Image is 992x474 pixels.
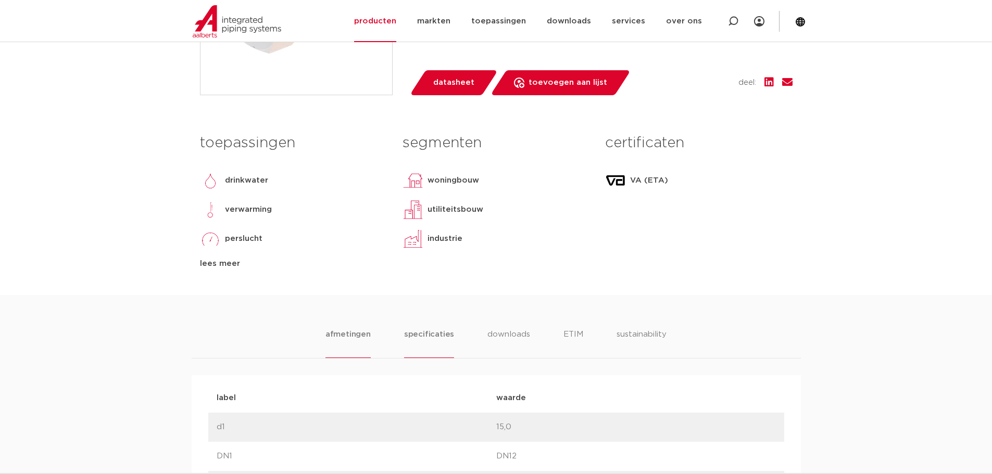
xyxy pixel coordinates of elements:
[403,170,423,191] img: woningbouw
[738,76,756,89] span: deel:
[428,203,483,216] p: utiliteitsbouw
[496,450,776,463] p: DN12
[403,199,423,220] img: utiliteitsbouw
[630,174,668,187] p: VA (ETA)
[428,233,462,245] p: industrie
[409,70,498,95] a: datasheet
[200,133,387,153] h3: toepassingen
[200,258,387,270] div: lees meer
[605,133,792,153] h3: certificaten
[217,450,496,463] p: DN1
[496,392,776,404] p: waarde
[225,174,268,187] p: drinkwater
[325,328,371,358] li: afmetingen
[404,328,454,358] li: specificaties
[496,421,776,433] p: 15,0
[428,174,479,187] p: woningbouw
[225,203,272,216] p: verwarming
[403,133,589,153] h3: segmenten
[605,170,626,191] img: VA (ETA)
[200,199,221,220] img: verwarming
[529,74,607,91] span: toevoegen aan lijst
[225,233,262,245] p: perslucht
[487,328,530,358] li: downloads
[433,74,474,91] span: datasheet
[217,392,496,404] p: label
[200,228,221,249] img: perslucht
[217,421,496,433] p: d1
[617,328,667,358] li: sustainability
[403,228,423,249] img: industrie
[200,170,221,191] img: drinkwater
[563,328,583,358] li: ETIM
